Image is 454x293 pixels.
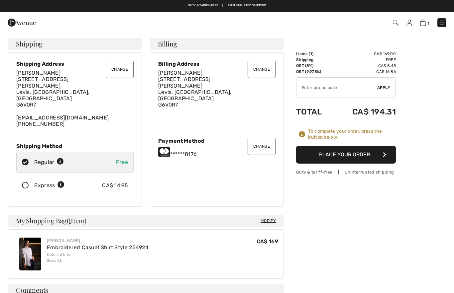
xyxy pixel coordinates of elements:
span: ( Item) [67,216,86,225]
td: Free [333,57,396,63]
div: Billing Address [158,61,276,67]
div: Shipping Method [16,143,134,149]
a: [PHONE_NUMBER] [16,121,64,127]
span: [PERSON_NAME] [16,70,60,76]
span: [STREET_ADDRESS][PERSON_NAME] Levis, [GEOGRAPHIC_DATA], [GEOGRAPHIC_DATA] G6V0R7 [158,76,232,108]
div: [EMAIL_ADDRESS][DOMAIN_NAME] [16,70,134,127]
td: QST (9.975%) [296,69,333,75]
span: [STREET_ADDRESS][PERSON_NAME] Levis, [GEOGRAPHIC_DATA], [GEOGRAPHIC_DATA] G6V0R7 [16,76,90,108]
span: Modify [261,217,276,224]
div: CA$ 14.95 [102,182,128,189]
td: CA$ 16.86 [333,69,396,75]
span: CA$ 169 [257,238,278,245]
td: Items ( ) [296,51,333,57]
img: Shopping Bag [420,20,426,26]
div: Shipping Address [16,61,134,67]
td: CA$ 8.45 [333,63,396,69]
span: 1 [310,51,312,56]
div: Color: White Size: XL [47,252,149,263]
div: Regular [34,158,64,166]
span: Free [116,159,128,165]
div: Express [34,182,64,189]
td: CA$ 194.31 [333,101,396,123]
td: Total [296,101,333,123]
div: [PERSON_NAME] [47,238,149,244]
img: Embroidered Casual Shirt Style 254924 [19,238,41,270]
span: Apply [377,85,391,91]
span: 1 [68,216,71,224]
div: To complete your order, press the button below. [308,128,396,140]
button: Change [248,61,276,78]
span: 1 [427,21,429,26]
td: GST (5%) [296,63,333,69]
button: Change [106,61,134,78]
input: Promo code [296,78,377,98]
div: Duty & tariff-free | Uninterrupted shipping [296,169,396,175]
div: Payment Method [158,138,276,144]
button: Place Your Order [296,146,396,164]
td: Shipping [296,57,333,63]
button: Change [248,138,276,155]
img: My Info [406,20,412,26]
span: Shipping [16,40,43,47]
span: Billing [158,40,177,47]
td: CA$ 169.00 [333,51,396,57]
a: 1 [420,19,429,27]
img: Search [393,20,398,26]
h4: My Shopping Bag [8,215,284,227]
img: Menu [439,20,445,26]
span: [PERSON_NAME] [158,70,202,76]
a: Embroidered Casual Shirt Style 254924 [47,244,149,251]
a: 1ère Avenue [8,19,36,25]
img: 1ère Avenue [8,16,36,29]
